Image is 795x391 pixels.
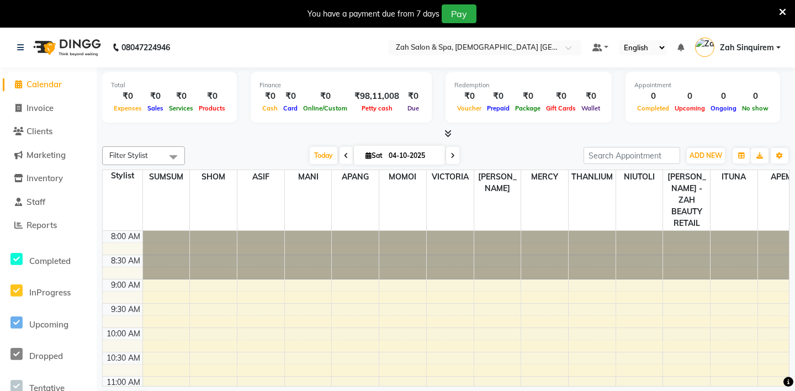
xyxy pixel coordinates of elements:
div: ₹0 [543,90,579,103]
span: APANG [332,170,379,184]
span: Marketing [26,150,66,160]
a: Calendar [3,78,94,91]
a: Inventory [3,172,94,185]
span: Voucher [454,104,484,112]
span: THANLIUM [569,170,616,184]
div: 0 [739,90,771,103]
span: Due [405,104,422,112]
span: Invoice [26,103,54,113]
span: Gift Cards [543,104,579,112]
span: SHOM [190,170,237,184]
span: No show [739,104,771,112]
a: Clients [3,125,94,138]
div: 0 [672,90,708,103]
a: Reports [3,219,94,232]
span: Cash [259,104,280,112]
button: ADD NEW [687,148,725,163]
span: Staff [26,197,45,207]
span: Expenses [111,104,145,112]
span: Petty cash [359,104,395,112]
div: ₹0 [259,90,280,103]
div: Appointment [634,81,771,90]
span: MANI [285,170,332,184]
div: Total [111,81,228,90]
span: Upcoming [672,104,708,112]
div: ₹0 [300,90,350,103]
div: ₹0 [166,90,196,103]
span: Package [512,104,543,112]
span: Online/Custom [300,104,350,112]
div: 8:30 AM [109,255,142,267]
span: [PERSON_NAME] - ZAH BEAUTY RETAIL [663,170,710,230]
span: VICTORIA [427,170,474,184]
div: ₹0 [145,90,166,103]
span: Sat [363,151,385,160]
a: Invoice [3,102,94,115]
span: InProgress [29,287,71,298]
span: Services [166,104,196,112]
div: 10:30 AM [104,352,142,364]
span: Completed [634,104,672,112]
span: ASIF [237,170,284,184]
span: Reports [26,220,57,230]
span: Card [280,104,300,112]
div: ₹98,11,008 [350,90,404,103]
div: ₹0 [404,90,423,103]
div: ₹0 [512,90,543,103]
span: Ongoing [708,104,739,112]
span: SUMSUM [143,170,190,184]
div: 0 [634,90,672,103]
span: [PERSON_NAME] [474,170,521,196]
div: Stylist [103,170,142,182]
b: 08047224946 [121,32,170,63]
div: ₹0 [454,90,484,103]
img: Zah Sinquirem [695,38,714,57]
span: MOMOI [379,170,426,184]
span: Completed [29,256,71,266]
span: Wallet [579,104,603,112]
span: NIUTOLI [616,170,663,184]
div: Finance [259,81,423,90]
span: Calendar [26,79,62,89]
span: Today [310,147,337,164]
div: ₹0 [280,90,300,103]
input: 2025-10-04 [385,147,441,164]
span: Prepaid [484,104,512,112]
div: You have a payment due from 7 days [308,8,439,20]
img: logo [28,32,104,63]
span: Inventory [26,173,63,183]
span: Zah Sinquirem [720,42,774,54]
div: Redemption [454,81,603,90]
div: 10:00 AM [104,328,142,340]
span: Upcoming [29,319,68,330]
a: Staff [3,196,94,209]
div: ₹0 [484,90,512,103]
div: 8:00 AM [109,231,142,242]
div: ₹0 [196,90,228,103]
a: Marketing [3,149,94,162]
span: Clients [26,126,52,136]
div: 9:30 AM [109,304,142,315]
span: Sales [145,104,166,112]
span: MERCY [521,170,568,184]
div: 11:00 AM [104,377,142,388]
div: ₹0 [111,90,145,103]
div: ₹0 [579,90,603,103]
div: 9:00 AM [109,279,142,291]
input: Search Appointment [584,147,680,164]
div: 0 [708,90,739,103]
span: Products [196,104,228,112]
span: Filter Stylist [109,151,148,160]
span: ADD NEW [690,151,722,160]
button: Pay [442,4,476,23]
span: ITUNA [711,170,757,184]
